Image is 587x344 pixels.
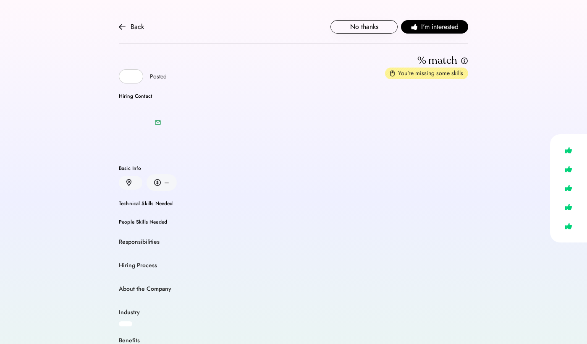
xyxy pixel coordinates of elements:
div: Hiring Process [119,261,157,270]
div: Technical Skills Needed [119,201,468,206]
img: location.svg [126,179,131,186]
div: Back [131,22,144,32]
img: like.svg [563,201,574,213]
img: missing-skills.svg [390,70,395,77]
div: % match [417,54,457,68]
button: No thanks [330,20,398,34]
img: like.svg [563,182,574,194]
button: I'm interested [401,20,468,34]
img: like.svg [563,163,574,175]
div: About the Company [119,285,171,293]
div: Responsibilities [119,238,160,246]
div: Posted [150,73,167,81]
div: – [164,177,169,188]
div: People Skills Needed [119,219,468,224]
img: money.svg [154,179,161,186]
div: You're missing some skills [398,69,463,78]
div: Industry [119,308,140,317]
img: like.svg [563,144,574,156]
span: I'm interested [421,22,459,32]
div: Hiring Contact [119,94,168,99]
img: yH5BAEAAAAALAAAAAABAAEAAAIBRAA7 [119,104,146,130]
img: info.svg [461,57,468,65]
img: arrow-back.svg [119,23,126,30]
img: like.svg [563,220,574,232]
div: Basic Info [119,166,468,171]
img: yH5BAEAAAAALAAAAAABAAEAAAIBRAA7 [124,71,134,81]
